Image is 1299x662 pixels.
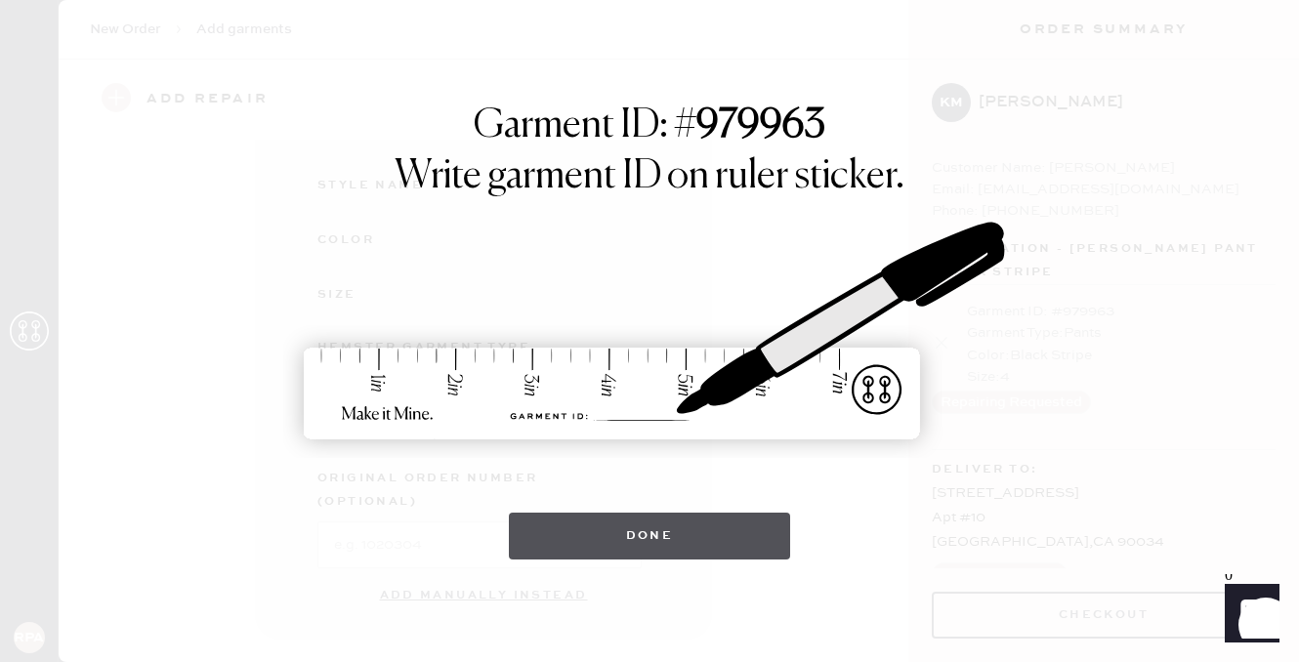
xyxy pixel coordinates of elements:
iframe: Front Chat [1206,574,1290,658]
img: ruler-sticker-sharpie.svg [283,171,1016,493]
strong: 979963 [696,106,825,145]
button: Done [509,513,791,559]
h1: Garment ID: # [474,103,825,153]
h1: Write garment ID on ruler sticker. [395,153,904,200]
